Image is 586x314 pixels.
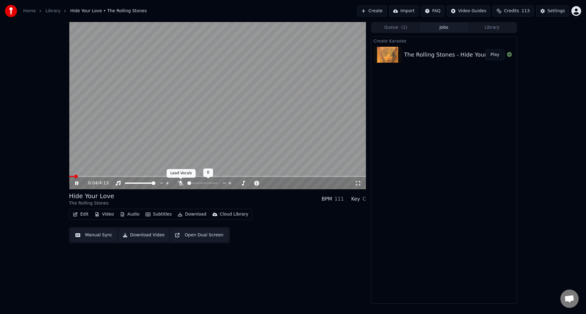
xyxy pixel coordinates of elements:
[421,6,444,17] button: FAQ
[357,6,387,17] button: Create
[536,6,569,17] button: Settings
[88,180,98,186] span: 0:04
[203,168,213,177] div: 0
[560,290,579,308] div: Open chat
[119,230,168,241] button: Download Video
[372,23,420,32] button: Queue
[70,8,147,14] span: Hide Your Love • The Rolling Stones
[401,24,407,31] span: ( 1 )
[92,210,116,219] button: Video
[88,180,103,186] div: /
[548,8,565,14] div: Settings
[71,210,91,219] button: Edit
[118,210,142,219] button: Audio
[5,5,17,17] img: youka
[351,195,360,203] div: Key
[322,195,332,203] div: BPM
[99,180,109,186] span: 4:13
[167,169,196,178] div: Lead Vocals
[363,195,366,203] div: C
[371,37,517,44] div: Create Karaoke
[69,192,114,200] div: Hide Your Love
[522,8,530,14] span: 113
[45,8,60,14] a: Library
[175,210,209,219] button: Download
[404,50,501,59] div: The Rolling Stones - Hide Your Love
[485,49,505,60] button: Play
[335,195,344,203] div: 111
[420,23,468,32] button: Jobs
[447,6,490,17] button: Video Guides
[389,6,418,17] button: Import
[220,211,248,217] div: Cloud Library
[69,200,114,206] div: The Rolling Stones
[23,8,36,14] a: Home
[71,230,116,241] button: Manual Sync
[468,23,516,32] button: Library
[504,8,519,14] span: Credits
[493,6,534,17] button: Credits113
[171,230,227,241] button: Open Dual Screen
[143,210,174,219] button: Subtitles
[23,8,147,14] nav: breadcrumb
